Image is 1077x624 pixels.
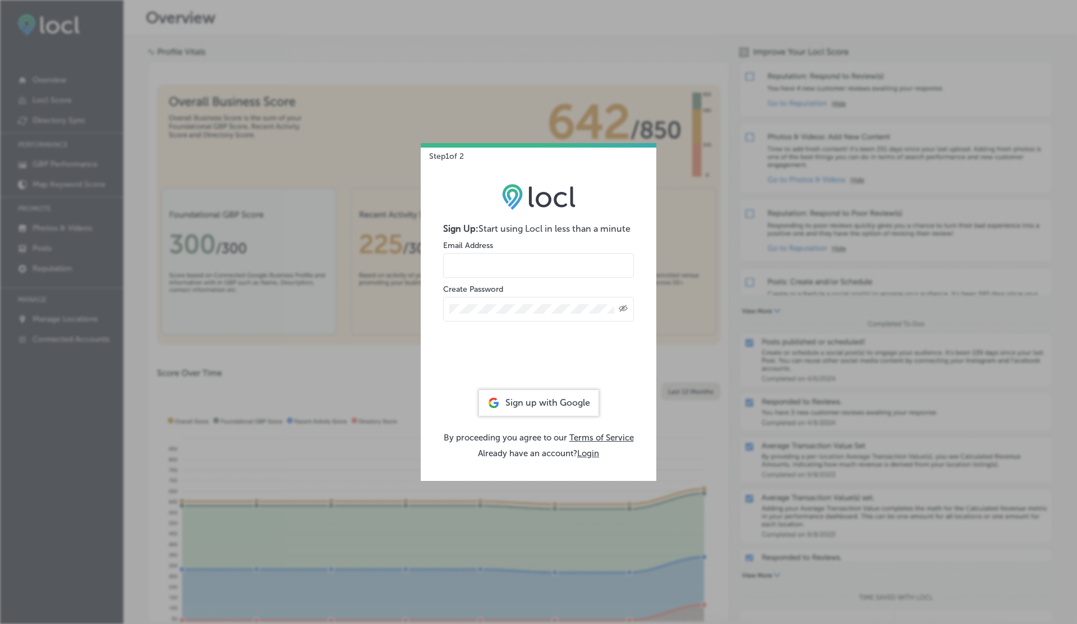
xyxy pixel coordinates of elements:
p: Step 1 of 2 [421,143,464,161]
p: Already have an account? [443,448,634,458]
div: Sign up with Google [479,390,599,416]
span: Start using Locl in less than a minute [478,223,630,234]
span: Toggle password visibility [619,304,628,314]
strong: Sign Up: [443,223,478,234]
button: Login [577,448,599,458]
p: By proceeding you agree to our [443,433,634,443]
label: Email Address [443,241,493,250]
iframe: reCAPTCHA [453,341,624,384]
img: LOCL logo [502,183,576,209]
label: Create Password [443,285,503,294]
a: Terms of Service [569,433,634,443]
